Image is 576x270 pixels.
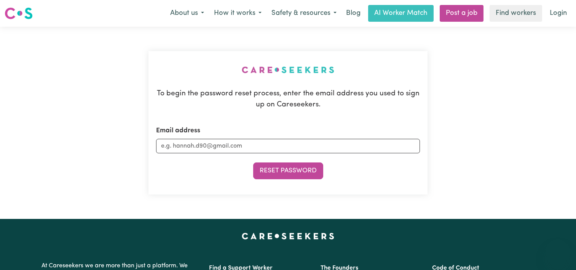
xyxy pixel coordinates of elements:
[165,5,209,21] button: About us
[5,5,33,22] a: Careseekers logo
[253,162,323,179] button: Reset Password
[341,5,365,22] a: Blog
[5,6,33,20] img: Careseekers logo
[266,5,341,21] button: Safety & resources
[546,239,570,264] iframe: Button to launch messaging window
[156,139,420,153] input: e.g. hannah.d90@gmail.com
[209,5,266,21] button: How it works
[368,5,434,22] a: AI Worker Match
[156,126,200,136] label: Email address
[490,5,542,22] a: Find workers
[156,88,420,111] p: To begin the password reset process, enter the email address you used to sign up on Careseekers.
[242,233,334,239] a: Careseekers home page
[440,5,483,22] a: Post a job
[545,5,571,22] a: Login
